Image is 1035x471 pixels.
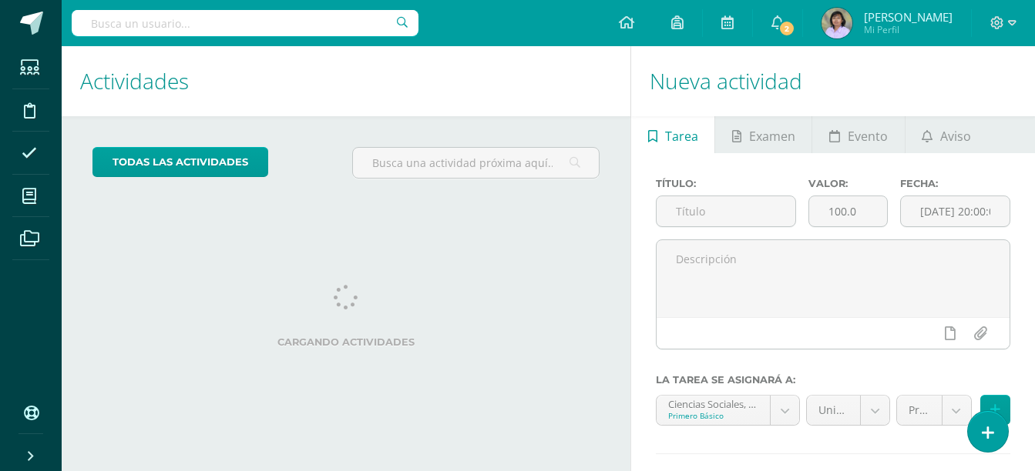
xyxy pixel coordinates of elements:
[864,23,953,36] span: Mi Perfil
[807,396,889,425] a: Unidad 4
[909,396,930,425] span: Pruebas (30.0%)
[650,46,1017,116] h1: Nueva actividad
[906,116,988,153] a: Aviso
[901,196,1010,226] input: Fecha de entrega
[657,196,795,226] input: Título
[812,116,904,153] a: Evento
[848,118,888,155] span: Evento
[778,20,795,37] span: 2
[809,196,887,226] input: Puntos máximos
[92,336,600,348] label: Cargando actividades
[668,410,758,421] div: Primero Básico
[822,8,852,38] img: b6a5d1fa7892cd7d290ae33127057d5e.png
[864,9,953,25] span: [PERSON_NAME]
[897,396,971,425] a: Pruebas (30.0%)
[657,396,799,425] a: Ciencias Sociales, Formación Ciudadana e Interculturalidad 'A'Primero Básico
[900,178,1010,189] label: Fecha:
[668,396,758,410] div: Ciencias Sociales, Formación Ciudadana e Interculturalidad 'A'
[665,118,698,155] span: Tarea
[92,147,268,177] a: todas las Actividades
[940,118,971,155] span: Aviso
[715,116,812,153] a: Examen
[808,178,888,189] label: Valor:
[353,148,599,178] input: Busca una actividad próxima aquí...
[818,396,848,425] span: Unidad 4
[656,178,796,189] label: Título:
[656,374,1010,386] label: La tarea se asignará a:
[72,10,418,36] input: Busca un usuario...
[631,116,714,153] a: Tarea
[80,46,612,116] h1: Actividades
[749,118,795,155] span: Examen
